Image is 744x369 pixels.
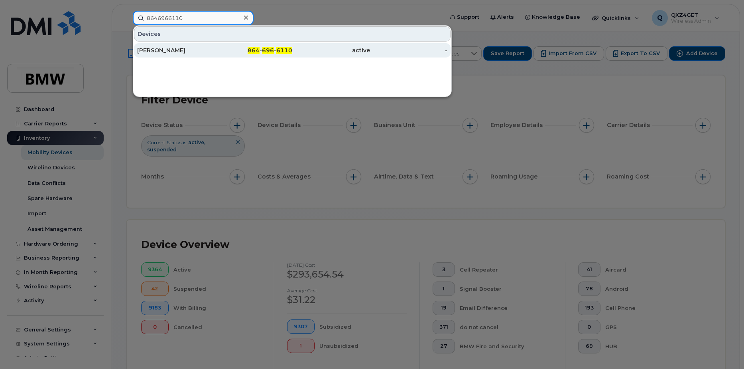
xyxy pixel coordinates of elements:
span: 864 [248,47,260,54]
div: Devices [134,26,451,42]
a: [PERSON_NAME]864-696-6110active- [134,43,451,58]
span: 6110 [276,47,292,54]
div: active [292,46,370,54]
div: - [370,46,448,54]
div: [PERSON_NAME] [137,46,215,54]
iframe: Messenger Launcher [709,334,738,363]
div: - - [215,46,293,54]
span: 696 [262,47,274,54]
